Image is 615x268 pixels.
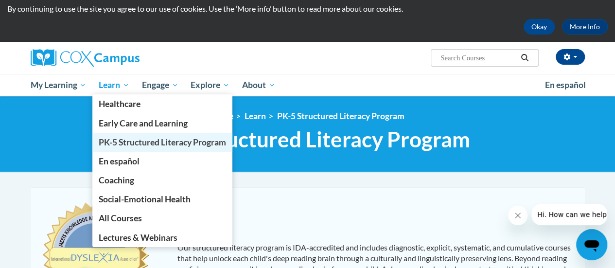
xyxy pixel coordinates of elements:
[99,213,142,223] span: All Courses
[24,74,93,96] a: My Learning
[99,137,226,147] span: PK-5 Structured Literacy Program
[191,79,229,91] span: Explore
[524,19,555,35] button: Okay
[23,74,592,96] div: Main menu
[99,118,188,128] span: Early Care and Learning
[99,99,141,109] span: Healthcare
[99,175,134,185] span: Coaching
[439,52,517,64] input: Search Courses
[242,79,275,91] span: About
[92,209,232,228] a: All Courses
[545,80,586,90] span: En español
[142,79,178,91] span: Engage
[236,74,281,96] a: About
[136,74,185,96] a: Engage
[6,7,79,15] span: Hi. How can we help?
[99,194,191,204] span: Social-Emotional Health
[576,229,607,260] iframe: Button to launch messaging window
[92,171,232,190] a: Coaching
[92,133,232,152] a: PK-5 Structured Literacy Program
[92,74,136,96] a: Learn
[145,126,470,152] span: PK-5 Structured Literacy Program
[508,206,527,225] iframe: Close message
[245,111,266,121] a: Learn
[556,49,585,65] button: Account Settings
[517,52,532,64] button: Search
[531,204,607,225] iframe: Message from company
[277,111,404,121] a: PK-5 Structured Literacy Program
[92,152,232,171] a: En español
[31,49,206,67] a: Cox Campus
[184,74,236,96] a: Explore
[92,94,232,113] a: Healthcare
[31,49,140,67] img: Cox Campus
[539,75,592,95] a: En español
[99,232,177,243] span: Lectures & Webinars
[30,79,86,91] span: My Learning
[7,3,608,14] p: By continuing to use the site you agree to our use of cookies. Use the ‘More info’ button to read...
[99,79,129,91] span: Learn
[92,190,232,209] a: Social-Emotional Health
[92,228,232,247] a: Lectures & Webinars
[92,114,232,133] a: Early Care and Learning
[99,156,140,166] span: En español
[562,19,608,35] a: More Info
